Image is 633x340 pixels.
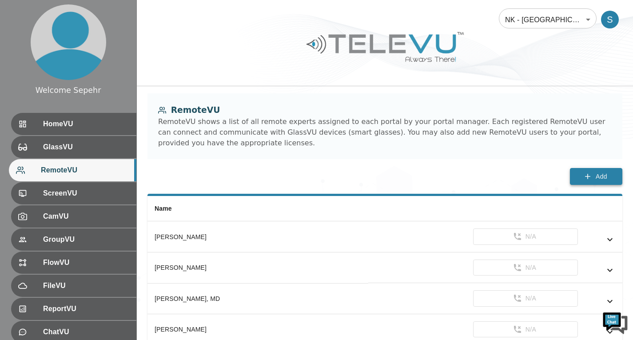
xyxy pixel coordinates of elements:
span: Add [596,171,607,182]
span: CamVU [43,211,129,222]
span: We're online! [52,112,123,202]
span: RemoteVU [41,165,129,176]
div: FileVU [11,275,136,297]
span: ChatVU [43,327,129,337]
div: HomeVU [11,113,136,135]
div: GroupVU [11,228,136,251]
textarea: Type your message and hit 'Enter' [4,243,169,274]
div: Chat with us now [46,47,149,58]
div: [PERSON_NAME] [155,263,361,272]
div: ScreenVU [11,182,136,204]
div: GlassVU [11,136,136,158]
div: [PERSON_NAME] [155,325,361,334]
span: FlowVU [43,257,129,268]
div: RemoteVU shows a list of all remote experts assigned to each portal by your portal manager. Each ... [158,116,612,148]
div: Welcome Sepehr [36,84,101,96]
span: ReportVU [43,304,129,314]
div: [PERSON_NAME], MD [155,294,361,303]
div: [PERSON_NAME] [155,232,361,241]
span: HomeVU [43,119,129,129]
img: Chat Widget [602,309,629,336]
div: FlowVU [11,252,136,274]
div: RemoteVU [158,104,612,116]
div: S [601,11,619,28]
div: NK - [GEOGRAPHIC_DATA] - [PERSON_NAME] [499,7,597,32]
img: profile.png [31,4,106,80]
span: GroupVU [43,234,129,245]
span: GlassVU [43,142,129,152]
div: RemoteVU [9,159,136,181]
span: Name [155,205,172,212]
div: CamVU [11,205,136,228]
img: Logo [305,28,465,65]
button: Add [570,168,622,185]
img: d_736959983_company_1615157101543_736959983 [15,41,37,64]
span: FileVU [43,280,129,291]
div: Minimize live chat window [146,4,167,26]
div: ReportVU [11,298,136,320]
span: ScreenVU [43,188,129,199]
